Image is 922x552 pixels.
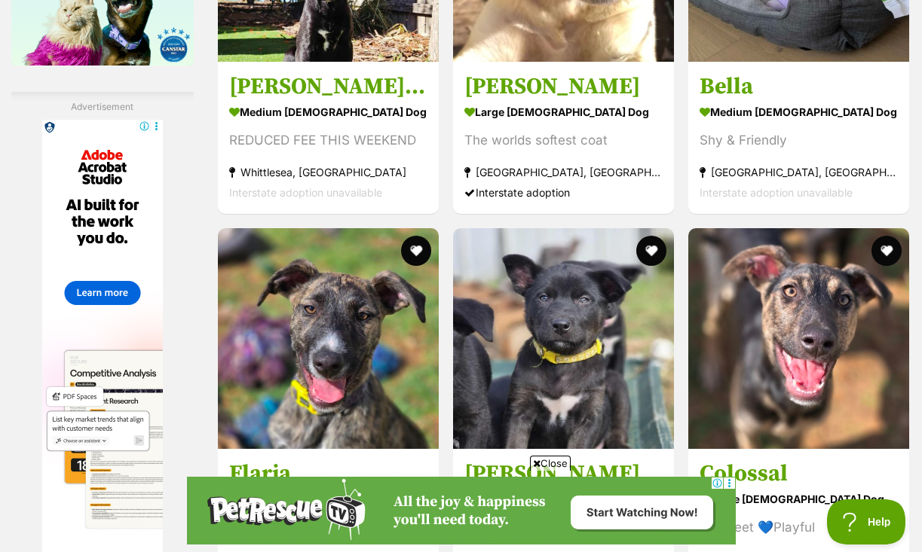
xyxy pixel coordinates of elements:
[636,236,666,266] button: favourite
[871,236,902,266] button: favourite
[401,236,431,266] button: favourite
[464,72,663,101] h3: [PERSON_NAME]
[688,228,909,449] img: Colossal - Australian Kelpie x Staghound Dog
[530,456,571,471] span: Close
[700,101,898,123] strong: medium [DEMOGRAPHIC_DATA] Dog
[700,162,898,182] strong: [GEOGRAPHIC_DATA], [GEOGRAPHIC_DATA]
[229,186,382,199] span: Interstate adoption unavailable
[218,61,439,214] a: [PERSON_NAME] (Yasi) medium [DEMOGRAPHIC_DATA] Dog REDUCED FEE THIS WEEKEND Whittlesea, [GEOGRAPH...
[464,182,663,203] div: Interstate adoption
[229,162,427,182] strong: Whittlesea, [GEOGRAPHIC_DATA]
[700,72,898,101] h3: Bella
[453,61,674,214] a: [PERSON_NAME] large [DEMOGRAPHIC_DATA] Dog The worlds softest coat [GEOGRAPHIC_DATA], [GEOGRAPHIC...
[187,477,736,544] iframe: Advertisement
[700,489,898,511] strong: large [DEMOGRAPHIC_DATA] Dog
[700,186,853,199] span: Interstate adoption unavailable
[700,130,898,151] div: Shy & Friendly
[229,101,427,123] strong: medium [DEMOGRAPHIC_DATA] Dog
[464,130,663,151] div: The worlds softest coat
[229,130,427,151] div: REDUCED FEE THIS WEEKEND
[700,460,898,489] h3: Colossal
[827,499,907,544] iframe: Help Scout Beacon - Open
[229,72,427,101] h3: [PERSON_NAME] (Yasi)
[700,518,898,538] div: 💙Sweet 💙Playful
[464,101,663,123] strong: large [DEMOGRAPHIC_DATA] Dog
[688,61,909,214] a: Bella medium [DEMOGRAPHIC_DATA] Dog Shy & Friendly [GEOGRAPHIC_DATA], [GEOGRAPHIC_DATA] Interstat...
[218,228,439,449] img: Flaria - Australian Kelpie x Staghound Dog
[229,460,427,489] h3: Flaria
[464,162,663,182] strong: [GEOGRAPHIC_DATA], [GEOGRAPHIC_DATA]
[464,460,663,489] h3: [PERSON_NAME]
[453,228,674,449] img: Otto - Australian Kelpie Dog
